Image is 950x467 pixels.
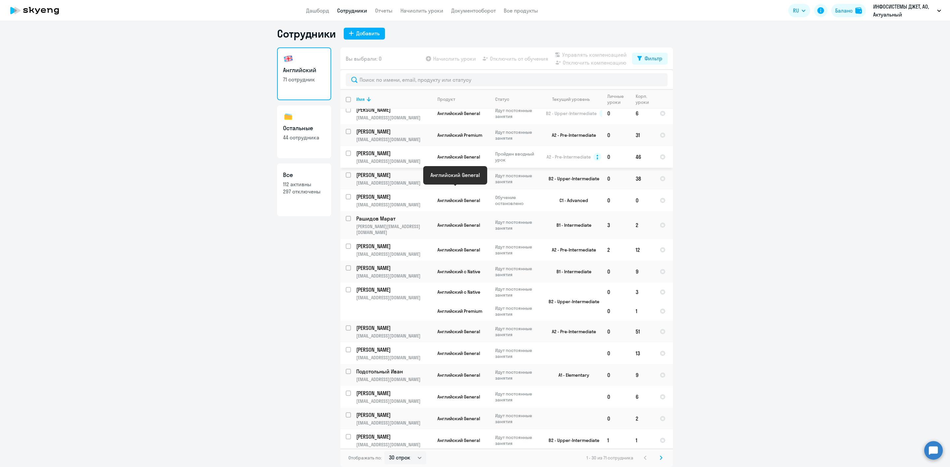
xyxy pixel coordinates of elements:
td: 0 [602,261,630,282]
span: 1 - 30 из 71 сотрудника [586,455,633,461]
p: [EMAIL_ADDRESS][DOMAIN_NAME] [356,442,432,448]
span: Английский с Native [437,269,480,275]
p: [EMAIL_ADDRESS][DOMAIN_NAME] [356,115,432,121]
a: [PERSON_NAME] [356,171,432,179]
div: Имя [356,96,432,102]
td: 9 [630,261,654,282]
p: [EMAIL_ADDRESS][DOMAIN_NAME] [356,273,432,279]
span: Английский General [437,247,480,253]
h3: Английский [283,66,325,74]
p: Идут постоянные занятия [495,369,540,381]
span: Английский General [437,416,480,422]
a: [PERSON_NAME] [356,433,432,440]
td: 0 [602,124,630,146]
td: 51 [630,321,654,342]
p: 112 активны [283,181,325,188]
span: Английский General [437,394,480,400]
td: 3 [630,282,654,302]
p: [PERSON_NAME] [356,346,431,353]
a: Остальные44 сотрудника [277,105,331,158]
p: ИНФОСИСТЕМЫ ДЖЕТ, АО, Актуальный Инфосистемы Джет [873,3,934,18]
span: B2 - Upper-Intermediate [546,110,597,116]
span: Английский General [437,154,480,160]
p: [PERSON_NAME] [356,324,431,332]
img: english [283,53,294,64]
td: 0 [602,282,630,302]
td: 2 [602,239,630,261]
img: others [283,111,294,122]
div: Продукт [437,96,455,102]
td: 6 [630,386,654,408]
p: [EMAIL_ADDRESS][DOMAIN_NAME] [356,180,432,186]
td: 9 [630,364,654,386]
p: 71 сотрудник [283,76,325,83]
p: 44 сотрудника [283,134,325,141]
a: [PERSON_NAME] [356,128,432,135]
button: Добавить [344,28,385,40]
span: Английский с Native [437,289,480,295]
span: Вы выбрали: 0 [346,55,382,63]
div: Текущий уровень [546,96,602,102]
td: A1 - Elementary [541,364,602,386]
p: [PERSON_NAME] [356,171,431,179]
p: Идут постоянные занятия [495,219,540,231]
a: Все продукты [504,7,538,14]
p: [PERSON_NAME] [356,128,431,135]
td: B1 - Intermediate [541,211,602,239]
p: Подстольный Иван [356,368,431,375]
div: Текущий уровень [552,96,590,102]
p: [PERSON_NAME] [356,264,431,272]
td: 0 [602,146,630,168]
p: Идут постоянные занятия [495,173,540,185]
img: balance [855,7,862,14]
td: 0 [602,342,630,364]
td: 0 [602,321,630,342]
button: ИНФОСИСТЕМЫ ДЖЕТ, АО, Актуальный Инфосистемы Джет [870,3,944,18]
a: [PERSON_NAME] [356,193,432,200]
a: Отчеты [375,7,393,14]
td: 2 [630,408,654,429]
td: 12 [630,239,654,261]
a: Рашидов Марат [356,215,432,222]
a: [PERSON_NAME] [356,286,432,293]
h3: Остальные [283,124,325,132]
td: 0 [602,364,630,386]
p: Идут постоянные занятия [495,434,540,446]
a: Английский71 сотрудник [277,47,331,100]
p: Идут постоянные занятия [495,286,540,298]
p: [PERSON_NAME] [356,193,431,200]
td: B2 - Upper-Intermediate [541,168,602,190]
a: Дашборд [306,7,329,14]
p: [EMAIL_ADDRESS][DOMAIN_NAME] [356,376,432,382]
div: Личные уроки [607,93,630,105]
p: [EMAIL_ADDRESS][DOMAIN_NAME] [356,202,432,208]
p: [EMAIL_ADDRESS][DOMAIN_NAME] [356,355,432,361]
span: Английский General [437,437,480,443]
span: Английский General [437,329,480,335]
h1: Сотрудники [277,27,336,40]
button: Фильтр [632,53,668,65]
a: Подстольный Иван [356,368,432,375]
span: Английский General [437,197,480,203]
p: Рашидов Марат [356,215,431,222]
td: 0 [602,190,630,211]
td: B1 - Intermediate [541,261,602,282]
a: [PERSON_NAME] [356,411,432,419]
p: Идут постоянные занятия [495,347,540,359]
p: [EMAIL_ADDRESS][DOMAIN_NAME] [356,136,432,142]
a: Начислить уроки [400,7,443,14]
div: Корп. уроки [636,93,654,105]
td: 3 [602,211,630,239]
span: RU [793,7,799,15]
input: Поиск по имени, email, продукту или статусу [346,73,668,86]
p: [PERSON_NAME][EMAIL_ADDRESS][DOMAIN_NAME] [356,223,432,235]
td: B2 - Upper-Intermediate [541,429,602,451]
a: Сотрудники [337,7,367,14]
td: A2 - Pre-Intermediate [541,321,602,342]
td: 46 [630,146,654,168]
p: [PERSON_NAME] [356,106,431,113]
button: Балансbalance [831,4,866,17]
a: [PERSON_NAME] [356,264,432,272]
p: Идут постоянные занятия [495,413,540,424]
